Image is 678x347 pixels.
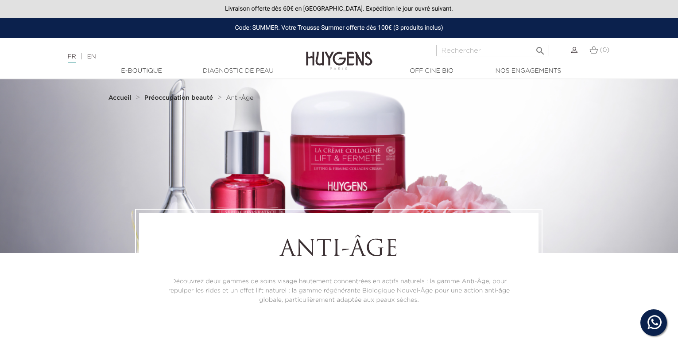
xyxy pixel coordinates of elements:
[535,43,546,54] i: 
[387,66,476,76] a: Officine Bio
[108,94,133,101] a: Accueil
[144,95,213,101] strong: Préoccupation beauté
[68,54,76,63] a: FR
[306,37,372,71] img: Huygens
[163,277,514,305] p: Découvrez deux gammes de soins visage hautement concentrées en actifs naturels : la gamme Anti-Âg...
[532,42,548,54] button: 
[97,66,186,76] a: E-Boutique
[63,51,276,62] div: |
[194,66,283,76] a: Diagnostic de peau
[87,54,96,60] a: EN
[108,95,132,101] strong: Accueil
[226,94,253,101] a: Anti-Âge
[484,66,573,76] a: Nos engagements
[600,47,609,53] span: (0)
[144,94,215,101] a: Préoccupation beauté
[163,237,514,264] h1: Anti-Âge
[436,45,549,56] input: Rechercher
[226,95,253,101] span: Anti-Âge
